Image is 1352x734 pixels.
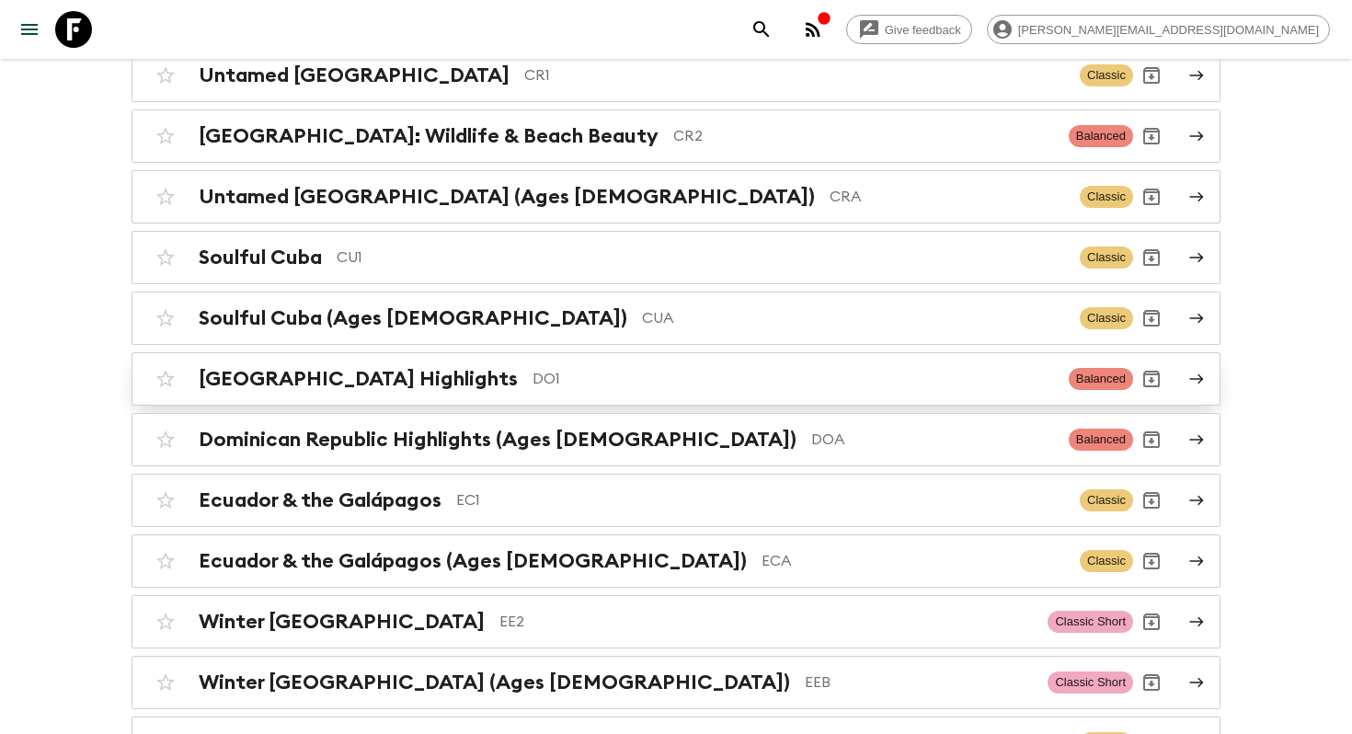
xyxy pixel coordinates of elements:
[533,368,1054,390] p: DO1
[132,109,1220,163] a: [GEOGRAPHIC_DATA]: Wildlife & Beach BeautyCR2BalancedArchive
[1080,550,1133,572] span: Classic
[1069,368,1133,390] span: Balanced
[1133,118,1170,155] button: Archive
[642,307,1065,329] p: CUA
[199,63,510,87] h2: Untamed [GEOGRAPHIC_DATA]
[132,474,1220,527] a: Ecuador & the GalápagosEC1ClassicArchive
[499,611,1033,633] p: EE2
[199,671,790,694] h2: Winter [GEOGRAPHIC_DATA] (Ages [DEMOGRAPHIC_DATA])
[132,292,1220,345] a: Soulful Cuba (Ages [DEMOGRAPHIC_DATA])CUAClassicArchive
[762,550,1065,572] p: ECA
[132,231,1220,284] a: Soulful CubaCU1ClassicArchive
[199,246,322,270] h2: Soulful Cuba
[199,306,627,330] h2: Soulful Cuba (Ages [DEMOGRAPHIC_DATA])
[1133,603,1170,640] button: Archive
[1080,307,1133,329] span: Classic
[132,170,1220,224] a: Untamed [GEOGRAPHIC_DATA] (Ages [DEMOGRAPHIC_DATA])CRAClassicArchive
[1133,361,1170,397] button: Archive
[1080,247,1133,269] span: Classic
[673,125,1054,147] p: CR2
[846,15,972,44] a: Give feedback
[1080,186,1133,208] span: Classic
[199,185,815,209] h2: Untamed [GEOGRAPHIC_DATA] (Ages [DEMOGRAPHIC_DATA])
[1133,543,1170,579] button: Archive
[524,64,1065,86] p: CR1
[199,428,796,452] h2: Dominican Republic Highlights (Ages [DEMOGRAPHIC_DATA])
[11,11,48,48] button: menu
[1133,664,1170,701] button: Archive
[875,23,971,37] span: Give feedback
[1080,489,1133,511] span: Classic
[743,11,780,48] button: search adventures
[830,186,1065,208] p: CRA
[805,671,1033,694] p: EEB
[1133,300,1170,337] button: Archive
[1133,178,1170,215] button: Archive
[1133,482,1170,519] button: Archive
[811,429,1054,451] p: DOA
[132,413,1220,466] a: Dominican Republic Highlights (Ages [DEMOGRAPHIC_DATA])DOABalancedArchive
[132,656,1220,709] a: Winter [GEOGRAPHIC_DATA] (Ages [DEMOGRAPHIC_DATA])EEBClassic ShortArchive
[199,610,485,634] h2: Winter [GEOGRAPHIC_DATA]
[1048,611,1133,633] span: Classic Short
[199,549,747,573] h2: Ecuador & the Galápagos (Ages [DEMOGRAPHIC_DATA])
[199,124,659,148] h2: [GEOGRAPHIC_DATA]: Wildlife & Beach Beauty
[132,534,1220,588] a: Ecuador & the Galápagos (Ages [DEMOGRAPHIC_DATA])ECAClassicArchive
[132,595,1220,648] a: Winter [GEOGRAPHIC_DATA]EE2Classic ShortArchive
[1133,421,1170,458] button: Archive
[1080,64,1133,86] span: Classic
[987,15,1330,44] div: [PERSON_NAME][EMAIL_ADDRESS][DOMAIN_NAME]
[199,367,518,391] h2: [GEOGRAPHIC_DATA] Highlights
[199,488,441,512] h2: Ecuador & the Galápagos
[1008,23,1329,37] span: [PERSON_NAME][EMAIL_ADDRESS][DOMAIN_NAME]
[1048,671,1133,694] span: Classic Short
[456,489,1065,511] p: EC1
[1069,429,1133,451] span: Balanced
[132,352,1220,406] a: [GEOGRAPHIC_DATA] HighlightsDO1BalancedArchive
[132,49,1220,102] a: Untamed [GEOGRAPHIC_DATA]CR1ClassicArchive
[337,247,1065,269] p: CU1
[1069,125,1133,147] span: Balanced
[1133,57,1170,94] button: Archive
[1133,239,1170,276] button: Archive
